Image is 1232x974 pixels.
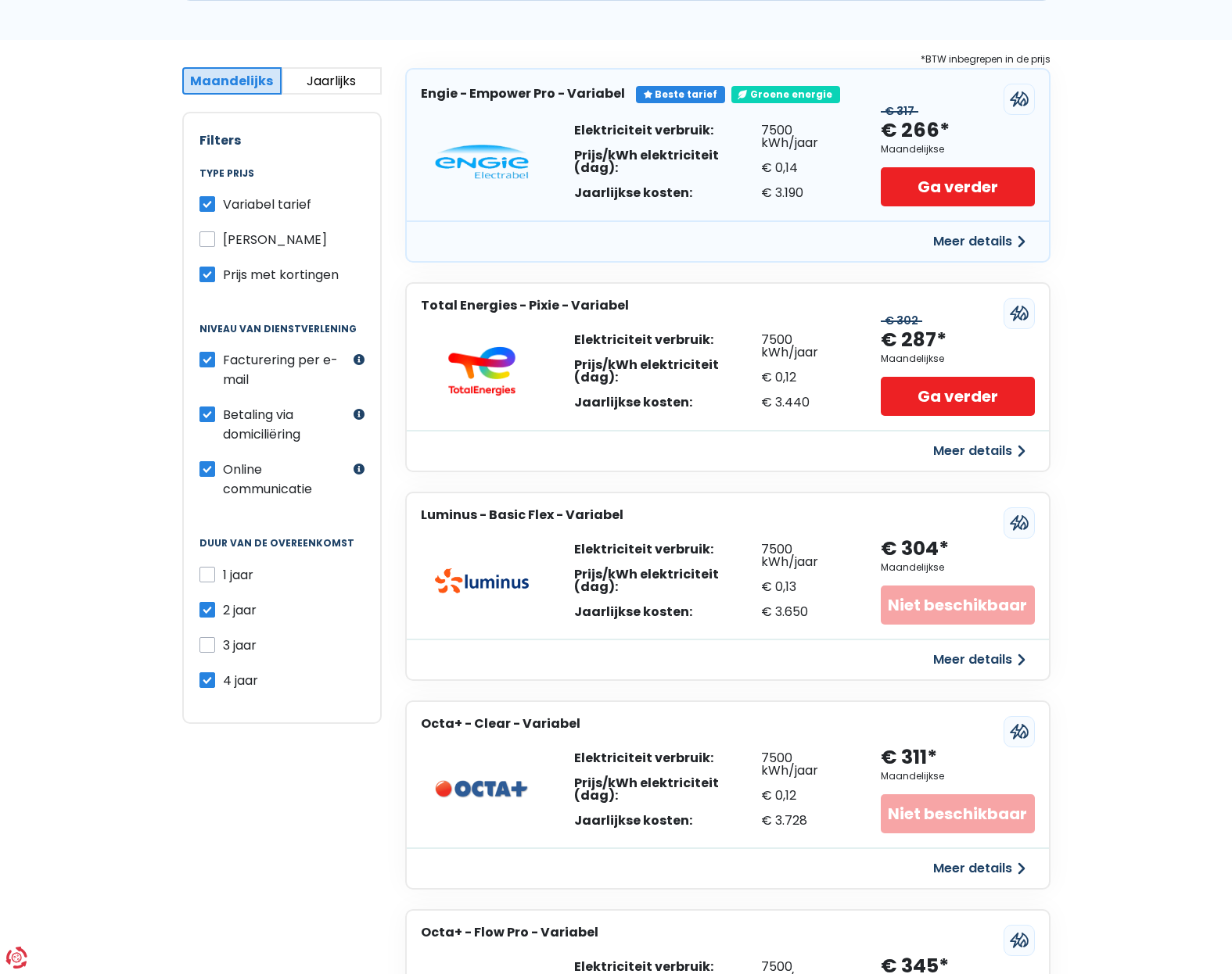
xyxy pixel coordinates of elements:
span: [PERSON_NAME] [223,231,327,249]
div: € 287* [881,328,946,353]
span: 3 jaar [223,636,257,654]
img: Engie [435,145,529,179]
div: Jaarlijkse kosten: [574,606,761,618]
button: Meer details [924,854,1035,883]
div: € 302 [881,314,922,328]
div: € 3.190 [761,187,850,199]
img: Luminus [435,568,529,593]
div: Elektriciteit verbruik: [574,961,761,973]
div: € 317 [881,105,918,118]
div: Maandelijkse [881,562,944,573]
div: Jaarlijkse kosten: [574,396,761,409]
div: Prijs/kWh elektriciteit (dag): [574,359,761,384]
button: Jaarlijks [282,67,382,95]
div: Maandelijkse [881,771,944,782]
div: € 311* [881,745,937,771]
span: 2 jaar [223,601,257,619]
img: Octa [435,780,529,798]
div: 7500 kWh/jaar [761,752,850,777]
div: 7500 kWh/jaar [761,543,850,568]
span: Variabel tarief [223,195,311,213]
h3: Octa+ - Flow Pro - Variabel [421,925,598,940]
div: € 304* [881,536,949,562]
span: 4 jaar [223,671,258,689]
div: Beste tarief [636,86,725,103]
div: € 3.440 [761,396,850,409]
button: Meer details [924,437,1035,465]
label: Online communicatie [223,460,350,499]
div: Prijs/kWh elektriciteit (dag): [574,568,761,593]
div: Elektriciteit verbruik: [574,124,761,137]
legend: Duur van de overeenkomst [199,538,365,564]
div: 7500 kWh/jaar [761,334,850,359]
div: € 0,14 [761,162,850,174]
button: Maandelijks [182,67,282,95]
img: Total-Energies [435,346,529,396]
legend: Niveau van dienstverlening [199,324,365,350]
span: Prijs met kortingen [223,266,339,284]
h3: Engie - Empower Pro - Variabel [421,86,625,101]
div: Maandelijkse [881,353,944,364]
h3: Octa+ - Clear - Variabel [421,716,580,731]
h2: Filters [199,133,365,148]
div: € 0,12 [761,371,850,384]
div: 7500 kWh/jaar [761,124,850,149]
div: Groene energie [731,86,840,103]
button: Meer details [924,646,1035,674]
div: € 3.728 [761,815,850,827]
div: € 0,13 [761,581,850,593]
div: Elektriciteit verbruik: [574,543,761,556]
div: Jaarlijkse kosten: [574,815,761,827]
legend: Type prijs [199,168,365,195]
div: *BTW inbegrepen in de prijs [405,51,1051,68]
h3: Luminus - Basic Flex - Variabel [421,507,623,522]
label: Betaling via domiciliëring [223,405,350,444]
div: Niet beschikbaar [881,794,1034,833]
div: Prijs/kWh elektriciteit (dag): [574,149,761,174]
a: Ga verder [881,377,1034,416]
h3: Total Energies - Pixie - Variabel [421,298,629,313]
div: Prijs/kWh elektriciteit (dag): [574,777,761,802]
button: Meer details [924,227,1035,256]
div: Elektriciteit verbruik: [574,334,761,346]
div: Elektriciteit verbruik: [574,752,761,765]
div: € 0,12 [761,790,850,802]
label: Facturering per e-mail [223,350,350,389]
div: € 3.650 [761,606,850,618]
div: Jaarlijkse kosten: [574,187,761,199]
span: 1 jaar [223,566,253,584]
a: Ga verder [881,167,1034,206]
div: Maandelijkse [881,144,944,155]
div: € 266* [881,118,950,144]
div: Niet beschikbaar [881,585,1034,625]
